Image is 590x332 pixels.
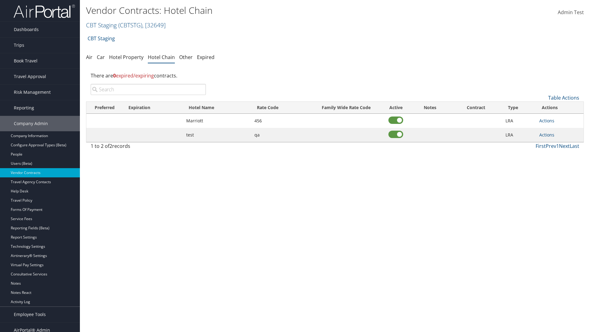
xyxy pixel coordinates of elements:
th: Rate Code: activate to sort column ascending [251,102,311,114]
a: Car [97,54,105,61]
span: , [ 32649 ] [142,21,166,29]
span: expired/expiring [113,72,154,79]
span: Admin Test [558,9,584,16]
img: airportal-logo.png [14,4,75,18]
th: Active: activate to sort column ascending [382,102,410,114]
td: LRA [502,128,537,142]
a: Last [570,143,579,149]
span: Reporting [14,100,34,116]
input: Search [91,84,206,95]
a: 1 [556,143,559,149]
a: Admin Test [558,3,584,22]
strong: 0 [113,72,116,79]
th: Actions [536,102,584,114]
th: Family Wide Rate Code: activate to sort column ascending [311,102,381,114]
td: qa [251,128,311,142]
a: CBT Staging [88,32,115,45]
div: There are contracts. [86,67,584,84]
a: Hotel Chain [148,54,175,61]
td: 456 [251,114,311,128]
th: Notes: activate to sort column ascending [410,102,450,114]
td: Marriott [183,114,251,128]
a: First [536,143,546,149]
h1: Vendor Contracts: Hotel Chain [86,4,418,17]
a: Actions [539,118,554,124]
span: Employee Tools [14,307,46,322]
a: CBT Staging [86,21,166,29]
a: Hotel Property [109,54,144,61]
th: Expiration: activate to sort column ascending [123,102,183,114]
a: Table Actions [548,94,579,101]
td: test [183,128,251,142]
th: Contract: activate to sort column ascending [450,102,502,114]
th: Type: activate to sort column ascending [502,102,537,114]
span: Dashboards [14,22,39,37]
a: Expired [197,54,214,61]
a: Actions [539,132,554,138]
span: ( CBTSTG ) [118,21,142,29]
a: Air [86,54,92,61]
span: Trips [14,38,24,53]
span: Book Travel [14,53,37,69]
th: Preferred: activate to sort column ascending [86,102,123,114]
a: Next [559,143,570,149]
a: Prev [546,143,556,149]
span: Risk Management [14,85,51,100]
span: 2 [109,143,112,149]
span: Company Admin [14,116,48,131]
span: Travel Approval [14,69,46,84]
div: 1 to 2 of records [91,142,206,153]
th: Hotel Name: activate to sort column ascending [183,102,251,114]
a: Other [179,54,193,61]
td: LRA [502,114,537,128]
